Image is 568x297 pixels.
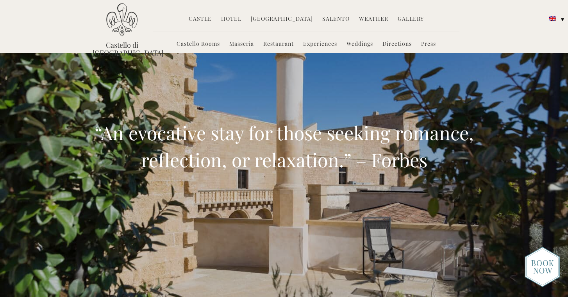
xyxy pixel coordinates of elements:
a: Castello Rooms [177,40,220,49]
img: English [549,16,556,21]
img: Castello di Ugento [106,3,138,36]
a: Castle [189,15,212,24]
a: Castello di [GEOGRAPHIC_DATA] [93,41,151,57]
a: Salento [322,15,350,24]
a: Gallery [398,15,424,24]
span: “An evocative stay for those seeking romance, reflection, or relaxation.” – Forbes [95,120,474,172]
img: new-booknow.png [525,247,560,287]
a: Experiences [303,40,337,49]
a: Weddings [347,40,373,49]
a: Directions [382,40,412,49]
a: Weather [359,15,388,24]
a: Hotel [221,15,241,24]
a: [GEOGRAPHIC_DATA] [251,15,313,24]
a: Masseria [229,40,254,49]
a: Restaurant [263,40,294,49]
a: Press [421,40,436,49]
